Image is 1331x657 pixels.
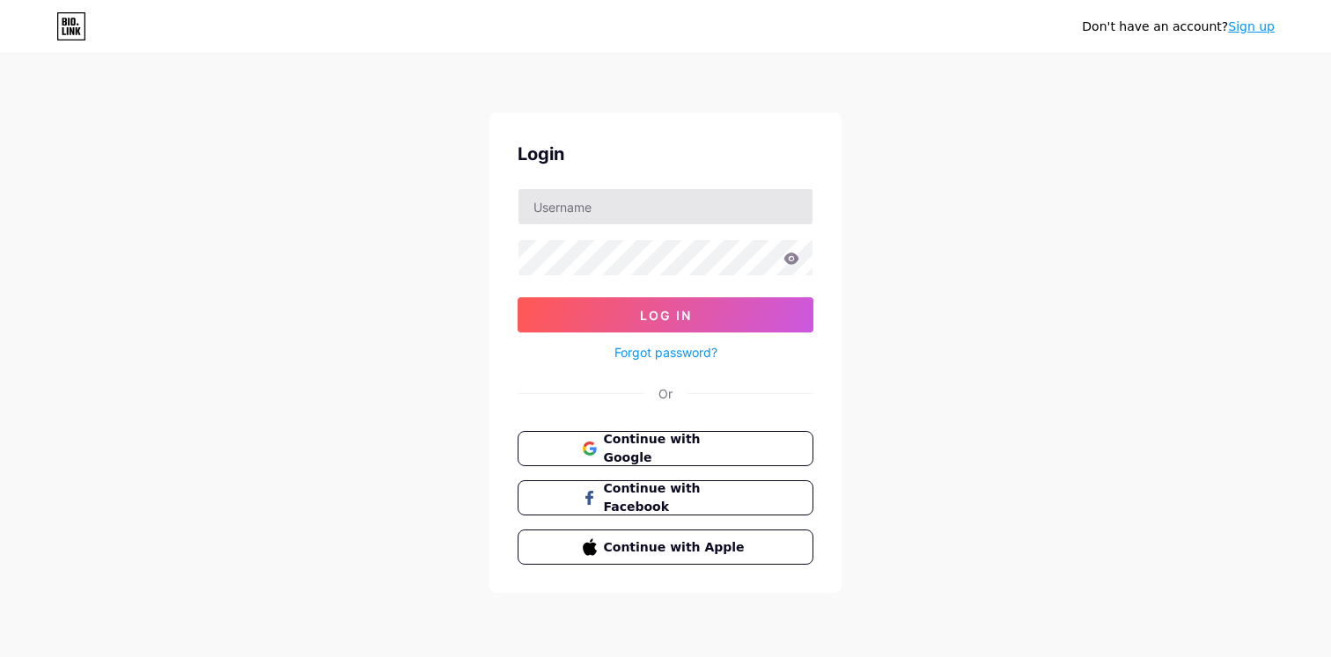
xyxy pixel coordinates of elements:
[658,384,673,403] div: Or
[518,480,813,515] button: Continue with Facebook
[640,308,692,323] span: Log In
[1228,19,1275,33] a: Sign up
[518,141,813,167] div: Login
[518,431,813,466] button: Continue with Google
[518,189,813,224] input: Username
[604,479,749,516] span: Continue with Facebook
[518,529,813,565] button: Continue with Apple
[1082,18,1275,36] div: Don't have an account?
[614,343,717,361] a: Forgot password?
[518,297,813,332] button: Log In
[604,430,749,467] span: Continue with Google
[604,538,749,557] span: Continue with Apple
